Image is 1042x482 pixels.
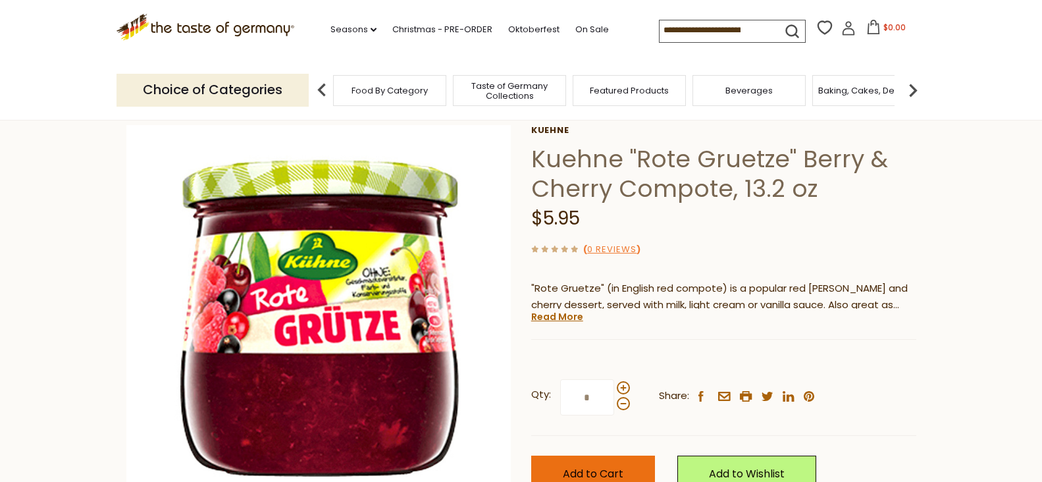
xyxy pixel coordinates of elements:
[117,74,309,106] p: Choice of Categories
[883,22,906,33] span: $0.00
[725,86,773,95] a: Beverages
[587,243,637,257] a: 0 Reviews
[560,379,614,415] input: Qty:
[583,243,640,255] span: ( )
[392,22,492,37] a: Christmas - PRE-ORDER
[531,125,916,136] a: Kuehne
[352,86,428,95] a: Food By Category
[858,20,914,40] button: $0.00
[531,281,916,313] p: "Rote Gruetze" (in English red compote) is a popular red [PERSON_NAME] and cherry dessert, served...
[531,144,916,203] h1: Kuehne "Rote Gruetze" Berry & Cherry Compote, 13.2 oz
[590,86,669,95] a: Featured Products
[659,388,689,404] span: Share:
[818,86,920,95] a: Baking, Cakes, Desserts
[900,77,926,103] img: next arrow
[531,310,583,323] a: Read More
[330,22,377,37] a: Seasons
[563,466,623,481] span: Add to Cart
[531,387,551,403] strong: Qty:
[575,22,609,37] a: On Sale
[309,77,335,103] img: previous arrow
[508,22,560,37] a: Oktoberfest
[457,81,562,101] a: Taste of Germany Collections
[531,205,580,231] span: $5.95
